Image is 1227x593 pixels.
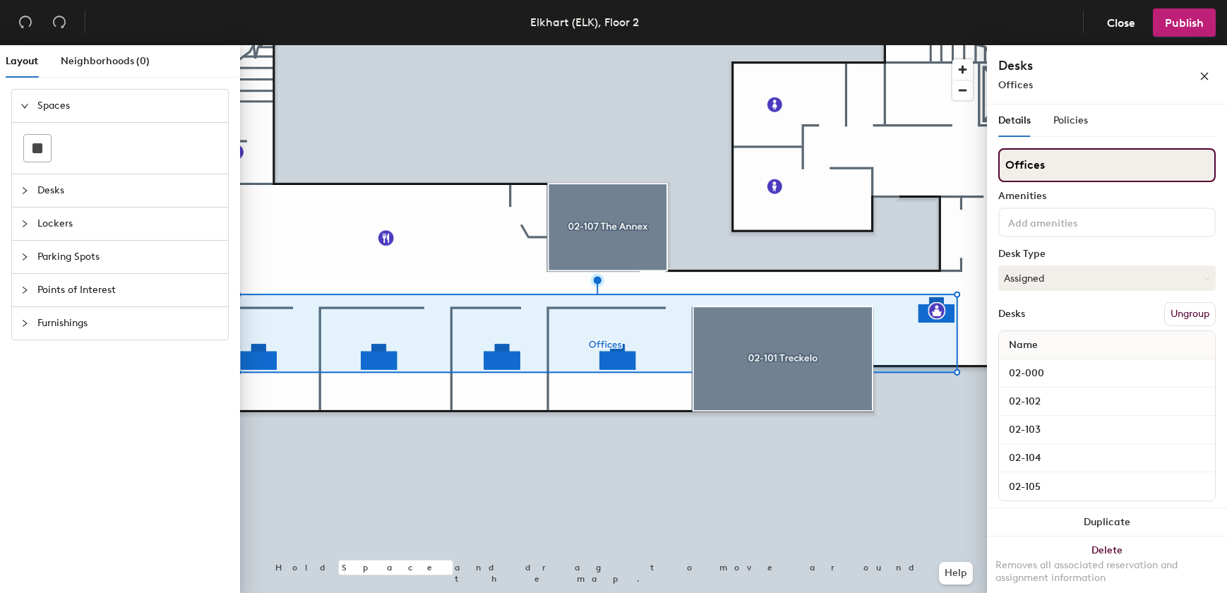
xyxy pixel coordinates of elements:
[1107,16,1135,30] span: Close
[1165,16,1204,30] span: Publish
[20,286,29,294] span: collapsed
[1002,420,1212,440] input: Unnamed desk
[998,265,1216,291] button: Assigned
[1002,392,1212,412] input: Unnamed desk
[998,191,1216,202] div: Amenities
[1053,114,1088,126] span: Policies
[37,307,220,340] span: Furnishings
[1002,364,1212,383] input: Unnamed desk
[45,8,73,37] button: Redo (⌘ + ⇧ + Z)
[20,102,29,110] span: expanded
[61,55,150,67] span: Neighborhoods (0)
[20,220,29,228] span: collapsed
[998,248,1216,260] div: Desk Type
[998,56,1154,75] h4: Desks
[20,186,29,195] span: collapsed
[20,319,29,328] span: collapsed
[939,562,973,585] button: Help
[1153,8,1216,37] button: Publish
[6,55,38,67] span: Layout
[530,13,639,31] div: Elkhart (ELK), Floor 2
[1199,71,1209,81] span: close
[995,559,1219,585] div: Removes all associated reservation and assignment information
[1002,448,1212,468] input: Unnamed desk
[37,274,220,306] span: Points of Interest
[1095,8,1147,37] button: Close
[20,253,29,261] span: collapsed
[37,208,220,240] span: Lockers
[998,309,1025,320] div: Desks
[998,79,1033,91] span: Offices
[987,508,1227,537] button: Duplicate
[18,15,32,29] span: undo
[37,90,220,122] span: Spaces
[37,241,220,273] span: Parking Spots
[1002,333,1045,358] span: Name
[1002,477,1212,496] input: Unnamed desk
[11,8,40,37] button: Undo (⌘ + Z)
[1164,302,1216,326] button: Ungroup
[1005,213,1132,230] input: Add amenities
[998,114,1031,126] span: Details
[37,174,220,207] span: Desks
